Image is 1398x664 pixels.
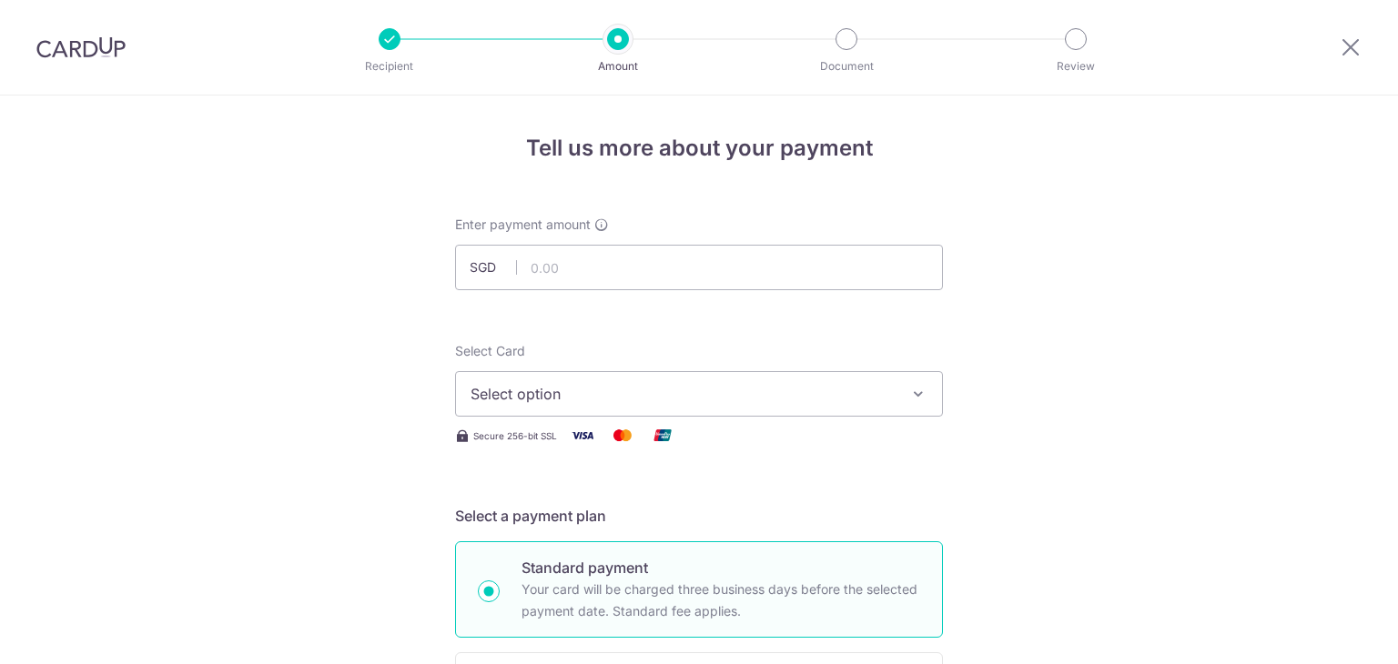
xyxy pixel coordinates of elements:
[455,371,943,417] button: Select option
[522,578,920,622] p: Your card will be charged three business days before the selected payment date. Standard fee appl...
[779,57,914,75] p: Document
[455,216,591,234] span: Enter payment amount
[322,57,457,75] p: Recipient
[36,36,126,58] img: CardUp
[455,132,943,165] h4: Tell us more about your payment
[455,245,943,290] input: 0.00
[1281,609,1380,655] iframe: Opens a widget where you can find more information
[644,424,681,447] img: Union Pay
[522,557,920,578] p: Standard payment
[551,57,685,75] p: Amount
[564,424,601,447] img: Visa
[471,383,895,405] span: Select option
[1008,57,1143,75] p: Review
[455,505,943,527] h5: Select a payment plan
[604,424,641,447] img: Mastercard
[470,258,517,277] span: SGD
[455,343,525,358] span: translation missing: en.payables.payment_networks.credit_card.summary.labels.select_card
[473,428,557,443] span: Secure 256-bit SSL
